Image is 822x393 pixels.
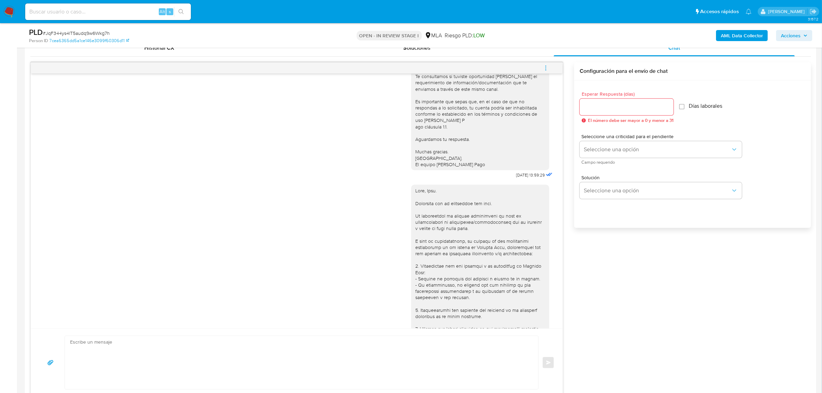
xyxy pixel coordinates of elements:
span: Riesgo PLD: [445,32,485,39]
span: [DATE] 13:59:29 [516,172,545,178]
span: Solución [582,175,744,180]
input: days_to_wait [580,103,674,112]
b: Person ID [29,38,48,44]
button: search-icon [174,7,188,17]
div: MLA [425,32,442,39]
span: # JqF344ys4lT5audq9w6Wkg7h [43,30,110,37]
span: Campo requerido [581,161,744,164]
span: Seleccione una opción [584,146,731,153]
span: Seleccione una opción [584,187,731,194]
span: s [169,8,171,15]
span: LOW [474,31,485,39]
input: Días laborales [679,104,685,109]
span: Seleccione una criticidad para el pendiente [582,134,744,139]
a: Notificaciones [746,9,752,15]
span: Acciones [781,30,801,41]
span: Esperar Respuesta (días) [582,92,676,97]
span: Días laborales [689,103,722,109]
b: PLD [29,27,43,38]
h3: Configuración para el envío de chat [580,68,805,75]
span: 3.157.2 [808,16,819,22]
input: Buscar usuario o caso... [25,7,191,16]
button: Seleccione una opción [580,141,742,158]
a: Salir [810,8,817,15]
div: Hola, Esperamos que te encuentres muy bien. Te consultamos si tuviste oportunidad [PERSON_NAME] e... [415,48,545,167]
p: roxana.vasquez@mercadolibre.com [768,8,807,15]
button: menu-action [534,60,557,76]
span: Alt [159,8,165,15]
button: Acciones [776,30,812,41]
b: AML Data Collector [721,30,763,41]
button: Seleccione una opción [580,182,742,199]
button: AML Data Collector [716,30,768,41]
p: OPEN - IN REVIEW STAGE I [357,31,422,40]
a: 7cea6365dd5a1ce146e3099f60306d11 [49,38,129,44]
span: El número debe ser mayor a 0 y menor a 31 [588,118,674,123]
span: Accesos rápidos [700,8,739,15]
